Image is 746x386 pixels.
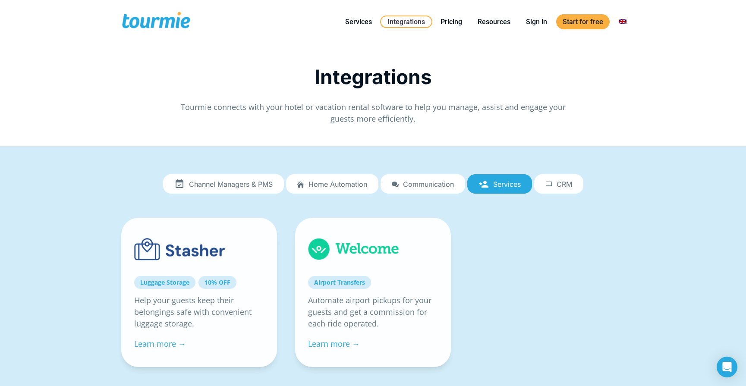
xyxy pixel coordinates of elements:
a: Sign in [519,16,554,27]
span: Communication [403,180,454,188]
a: Pricing [434,16,469,27]
a: Services [467,174,532,194]
a: Channel Managers & PMS [163,174,284,194]
span: Tourmie connects with your hotel or vacation rental software to help you manage, assist and engag... [181,102,566,124]
a: Communication [381,174,465,194]
span: Services [493,180,521,188]
a: Start for free [556,14,610,29]
a: Learn more → [134,339,186,349]
a: Resources [471,16,517,27]
a: Luggage Storage [134,276,195,289]
p: Help your guests keep their belongings safe with convenient luggage storage. [134,295,264,330]
a: Learn more → [308,339,360,349]
a: CRM [534,174,583,194]
span: Channel Managers & PMS [189,180,273,188]
a: Home automation [286,174,378,194]
a: 10% OFF [198,276,236,289]
span: Integrations [315,65,432,89]
div: Open Intercom Messenger [717,357,737,377]
span: Home automation [308,180,367,188]
p: Automate airport pickups for your guests and get a commission for each ride operated. [308,295,438,330]
a: Airport Transfers [308,276,371,289]
a: Services [339,16,378,27]
span: CRM [557,180,572,188]
a: Integrations [380,16,432,28]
